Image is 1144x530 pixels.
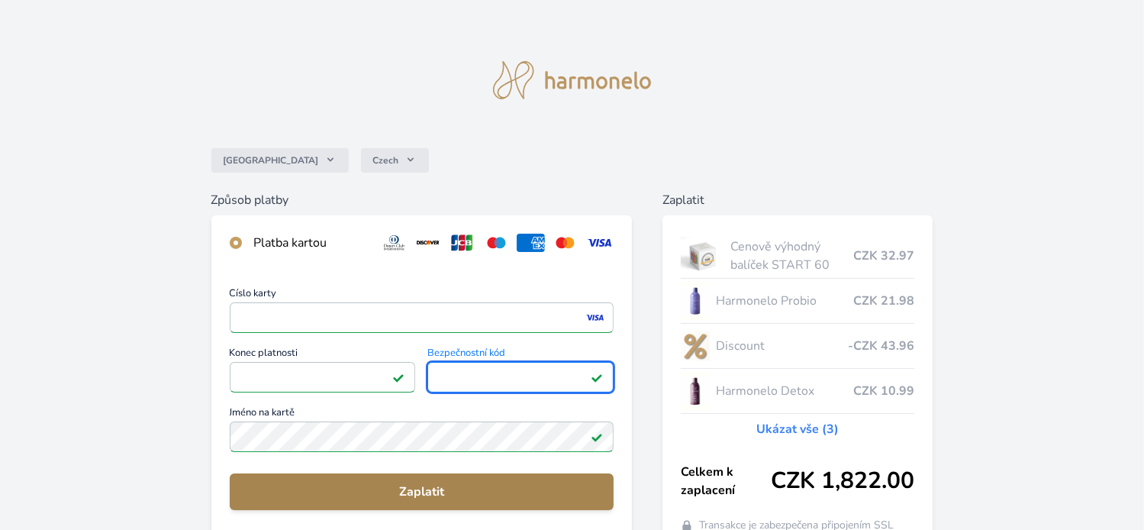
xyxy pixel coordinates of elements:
img: logo.svg [493,61,652,99]
span: CZK 10.99 [853,382,914,400]
span: Jméno na kartě [230,408,614,422]
h6: Zaplatit [662,191,933,209]
span: Harmonelo Detox [716,382,854,400]
span: Zaplatit [242,483,602,501]
div: Platba kartou [254,234,368,252]
span: Harmonelo Probio [716,292,854,310]
span: Číslo karty [230,289,614,302]
img: DETOX_se_stinem_x-lo.jpg [681,372,710,410]
h6: Způsob platby [211,191,633,209]
img: mc.svg [551,234,579,252]
img: Platné pole [591,371,603,383]
img: visa.svg [585,234,614,252]
button: [GEOGRAPHIC_DATA] [211,148,349,173]
img: discover.svg [414,234,443,252]
button: Czech [361,148,429,173]
iframe: Iframe pro bezpečnostní kód [434,367,607,388]
span: Cenově výhodný balíček START 60 [730,238,854,274]
iframe: Iframe pro datum vypršení platnosti [237,367,409,388]
span: [GEOGRAPHIC_DATA] [224,154,319,166]
span: -CZK 43.96 [848,337,914,355]
img: start.jpg [681,237,724,275]
span: CZK 1,822.00 [771,467,914,495]
img: discount-lo.png [681,327,710,365]
span: Celkem k zaplacení [681,463,771,499]
img: CLEAN_PROBIO_se_stinem_x-lo.jpg [681,282,710,320]
a: Ukázat vše (3) [756,420,839,438]
span: CZK 21.98 [853,292,914,310]
img: diners.svg [380,234,408,252]
span: CZK 32.97 [853,247,914,265]
span: Bezpečnostní kód [427,348,614,362]
img: visa [585,311,605,325]
span: Czech [373,154,399,166]
iframe: Iframe pro číslo karty [237,307,607,328]
input: Jméno na kartěPlatné pole [230,422,614,452]
img: maestro.svg [482,234,511,252]
img: Platné pole [392,371,404,383]
img: amex.svg [517,234,545,252]
button: Zaplatit [230,473,614,510]
span: Konec platnosti [230,348,416,362]
img: Platné pole [591,431,603,443]
img: jcb.svg [448,234,476,252]
span: Discount [716,337,849,355]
